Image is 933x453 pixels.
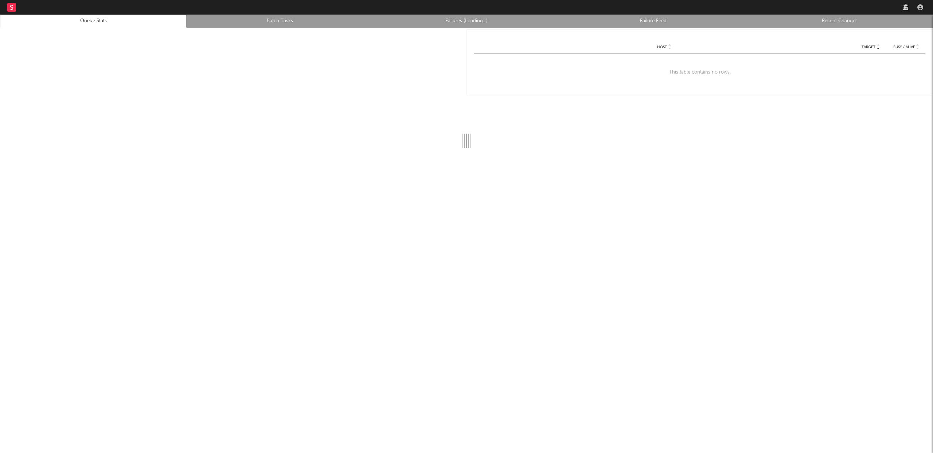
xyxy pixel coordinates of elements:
[657,45,667,49] span: Host
[474,54,925,91] div: This table contains no rows.
[862,45,875,49] span: Target
[191,17,369,25] a: Batch Tasks
[377,17,556,25] a: Failures (Loading...)
[893,45,915,49] span: Busy / Alive
[4,17,183,25] a: Queue Stats
[750,17,929,25] a: Recent Changes
[564,17,742,25] a: Failure Feed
